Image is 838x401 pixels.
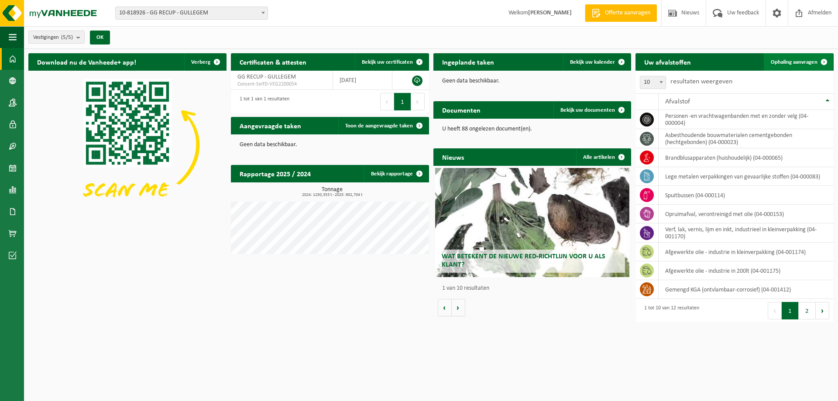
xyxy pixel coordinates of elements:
[560,107,615,113] span: Bekijk uw documenten
[231,117,310,134] h2: Aangevraagde taken
[659,110,834,129] td: personen -en vrachtwagenbanden met en zonder velg (04-000004)
[659,148,834,167] td: brandblusapparaten (huishoudelijk) (04-000065)
[333,71,392,90] td: [DATE]
[191,59,210,65] span: Verberg
[659,167,834,186] td: lege metalen verpakkingen van gevaarlijke stoffen (04-000083)
[235,187,429,197] h3: Tonnage
[433,101,489,118] h2: Documenten
[345,123,413,129] span: Toon de aangevraagde taken
[411,93,425,110] button: Next
[553,101,630,119] a: Bekijk uw documenten
[231,165,319,182] h2: Rapportage 2025 / 2024
[640,76,666,89] span: 10
[438,299,452,316] button: Vorige
[235,193,429,197] span: 2024: 1250,353 t - 2025: 902,704 t
[528,10,572,16] strong: [PERSON_NAME]
[237,74,296,80] span: GG RECUP - GULLEGEM
[816,302,829,319] button: Next
[28,71,227,219] img: Download de VHEPlus App
[442,253,605,268] span: Wat betekent de nieuwe RED-richtlijn voor u als klant?
[585,4,657,22] a: Offerte aanvragen
[442,78,623,84] p: Geen data beschikbaar.
[380,93,394,110] button: Previous
[640,76,666,89] span: 10
[364,165,428,182] a: Bekijk rapportage
[355,53,428,71] a: Bekijk uw certificaten
[665,98,690,105] span: Afvalstof
[33,31,73,44] span: Vestigingen
[338,117,428,134] a: Toon de aangevraagde taken
[184,53,226,71] button: Verberg
[116,7,268,19] span: 10-818926 - GG RECUP - GULLEGEM
[231,53,315,70] h2: Certificaten & attesten
[435,168,629,277] a: Wat betekent de nieuwe RED-richtlijn voor u als klant?
[659,261,834,280] td: afgewerkte olie - industrie in 200lt (04-001175)
[115,7,268,20] span: 10-818926 - GG RECUP - GULLEGEM
[659,223,834,243] td: verf, lak, vernis, lijm en inkt, industrieel in kleinverpakking (04-001170)
[659,243,834,261] td: afgewerkte olie - industrie in kleinverpakking (04-001174)
[394,93,411,110] button: 1
[90,31,110,45] button: OK
[240,142,420,148] p: Geen data beschikbaar.
[640,301,699,320] div: 1 tot 10 van 12 resultaten
[433,148,473,165] h2: Nieuws
[442,285,627,291] p: 1 van 10 resultaten
[563,53,630,71] a: Bekijk uw kalender
[442,126,623,132] p: U heeft 88 ongelezen document(en).
[659,280,834,299] td: gemengd KGA (ontvlambaar-corrosief) (04-001412)
[659,205,834,223] td: opruimafval, verontreinigd met olie (04-000153)
[659,186,834,205] td: spuitbussen (04-000114)
[237,81,326,88] span: Consent-SelfD-VEG2200054
[433,53,503,70] h2: Ingeplande taken
[61,34,73,40] count: (5/5)
[764,53,833,71] a: Ophaling aanvragen
[452,299,465,316] button: Volgende
[771,59,817,65] span: Ophaling aanvragen
[799,302,816,319] button: 2
[782,302,799,319] button: 1
[768,302,782,319] button: Previous
[670,78,732,85] label: resultaten weergeven
[362,59,413,65] span: Bekijk uw certificaten
[659,129,834,148] td: asbesthoudende bouwmaterialen cementgebonden (hechtgebonden) (04-000023)
[576,148,630,166] a: Alle artikelen
[235,92,289,111] div: 1 tot 1 van 1 resultaten
[28,53,145,70] h2: Download nu de Vanheede+ app!
[570,59,615,65] span: Bekijk uw kalender
[28,31,85,44] button: Vestigingen(5/5)
[635,53,700,70] h2: Uw afvalstoffen
[603,9,653,17] span: Offerte aanvragen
